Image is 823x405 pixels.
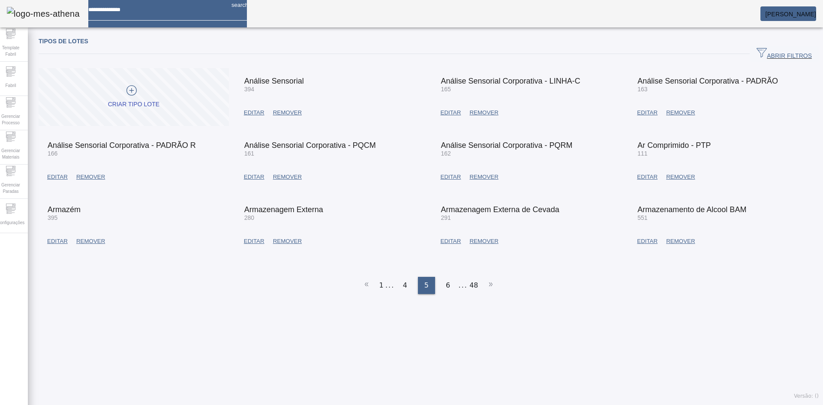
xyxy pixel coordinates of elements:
[465,234,502,249] button: REMOVER
[240,234,269,249] button: EDITAR
[76,237,105,246] span: REMOVER
[43,169,72,185] button: EDITAR
[39,68,229,126] button: CRIAR TIPO LOTE
[108,100,159,109] div: CRIAR TIPO LOTE
[441,214,451,221] span: 291
[441,237,461,246] span: EDITAR
[273,173,302,181] span: REMOVER
[469,237,498,246] span: REMOVER
[379,277,383,294] li: 1
[48,141,196,150] span: Análise Sensorial Corporativa - PADRÃO R
[269,169,306,185] button: REMOVER
[48,214,57,221] span: 395
[441,205,559,214] span: Armazenagem Externa de Cevada
[757,48,812,60] span: ABRIR FILTROS
[637,237,658,246] span: EDITAR
[666,173,695,181] span: REMOVER
[441,150,451,157] span: 162
[244,77,304,85] span: Análise Sensorial
[436,169,466,185] button: EDITAR
[269,234,306,249] button: REMOVER
[633,234,662,249] button: EDITAR
[465,169,502,185] button: REMOVER
[637,77,778,85] span: Análise Sensorial Corporativa - PADRÃO
[436,234,466,249] button: EDITAR
[469,108,498,117] span: REMOVER
[441,86,451,93] span: 165
[244,214,254,221] span: 280
[766,11,816,18] span: [PERSON_NAME]
[273,108,302,117] span: REMOVER
[637,214,647,221] span: 551
[244,108,264,117] span: EDITAR
[76,173,105,181] span: REMOVER
[39,38,88,45] span: Tipos de lotes
[47,173,68,181] span: EDITAR
[240,105,269,120] button: EDITAR
[436,105,466,120] button: EDITAR
[469,277,478,294] li: 48
[240,169,269,185] button: EDITAR
[48,150,57,157] span: 166
[244,86,254,93] span: 394
[386,277,394,294] li: ...
[794,393,819,399] span: Versão: ()
[72,234,109,249] button: REMOVER
[633,105,662,120] button: EDITAR
[441,108,461,117] span: EDITAR
[750,46,819,62] button: ABRIR FILTROS
[244,150,254,157] span: 161
[244,173,264,181] span: EDITAR
[662,169,699,185] button: REMOVER
[446,280,450,291] span: 6
[666,108,695,117] span: REMOVER
[637,108,658,117] span: EDITAR
[441,77,580,85] span: Análise Sensorial Corporativa - LINHA-C
[637,86,647,93] span: 163
[47,237,68,246] span: EDITAR
[244,237,264,246] span: EDITAR
[43,234,72,249] button: EDITAR
[637,141,711,150] span: Ar Comprimido - PTP
[637,173,658,181] span: EDITAR
[465,105,502,120] button: REMOVER
[48,205,81,214] span: Armazém
[403,280,407,291] span: 4
[459,277,467,294] li: ...
[633,169,662,185] button: EDITAR
[469,173,498,181] span: REMOVER
[72,169,109,185] button: REMOVER
[637,150,647,157] span: 111
[3,80,18,91] span: Fabril
[637,205,746,214] span: Armazenamento de Alcool BAM
[441,141,573,150] span: Análise Sensorial Corporativa - PQRM
[662,234,699,249] button: REMOVER
[269,105,306,120] button: REMOVER
[662,105,699,120] button: REMOVER
[7,7,80,21] img: logo-mes-athena
[244,141,376,150] span: Análise Sensorial Corporativa - PQCM
[666,237,695,246] span: REMOVER
[273,237,302,246] span: REMOVER
[441,173,461,181] span: EDITAR
[244,205,323,214] span: Armazenagem Externa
